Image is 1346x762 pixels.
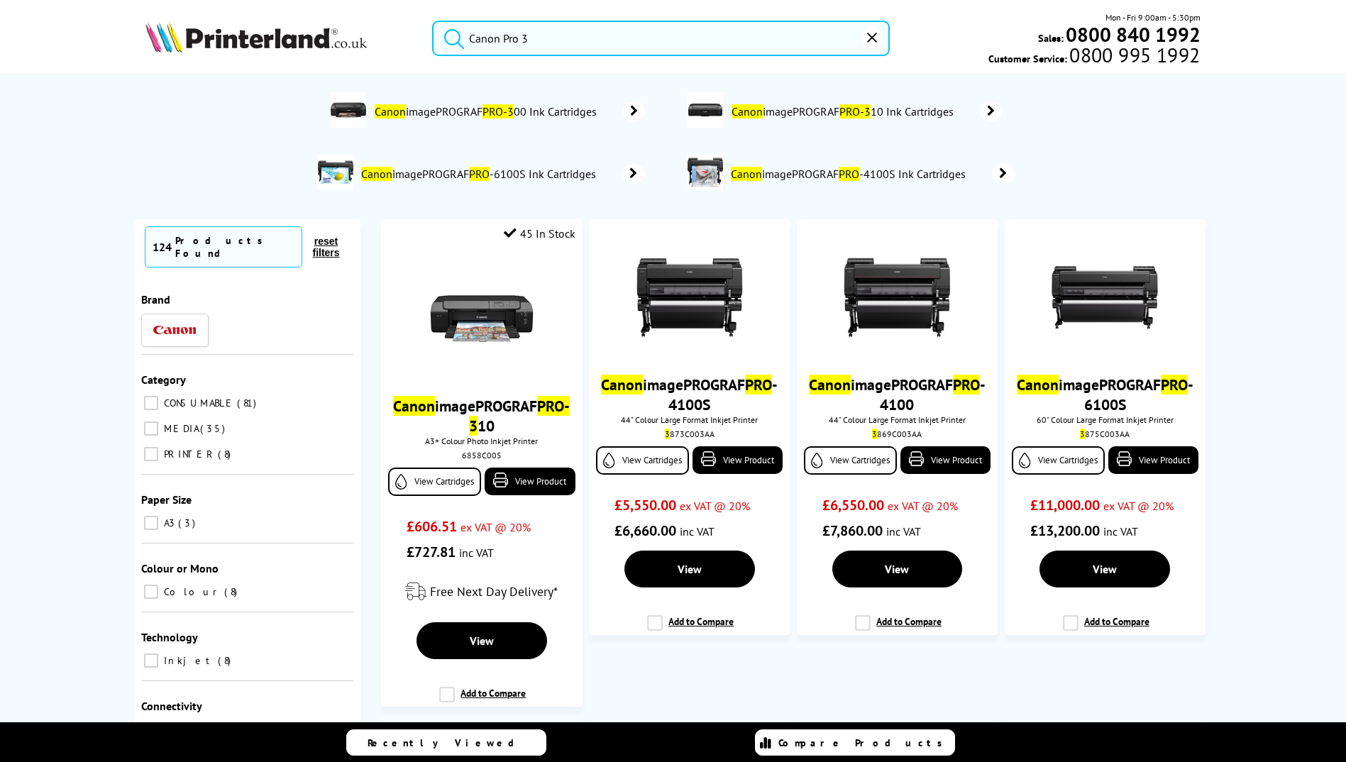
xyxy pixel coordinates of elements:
[730,155,1015,193] a: CanonimagePROGRAFPRO-4100S Ink Cartridges
[1030,496,1100,514] span: £11,000.00
[141,699,202,713] span: Connectivity
[822,521,883,540] span: £7,860.00
[809,375,851,394] mark: Canon
[1030,521,1100,540] span: £13,200.00
[144,516,158,530] input: A3 3
[809,375,986,414] a: CanonimagePROGRAFPRO-4100
[145,21,367,53] img: Printerland Logo
[141,292,170,307] span: Brand
[237,397,260,409] span: 81
[688,92,723,128] img: canon-imageprograf-pro-310-deptimage.jpg
[144,585,158,599] input: Colour 8
[407,543,456,561] span: £727.81
[392,450,571,460] div: 6858C005
[331,92,366,128] img: 4278C008AA-conspage.jpg
[141,492,192,507] span: Paper Size
[393,396,570,436] a: CanonimagePROGRAFPRO-310
[175,234,295,260] div: Products Found
[804,414,991,425] span: 44" Colour Large Format Inkjet Printer
[822,496,884,514] span: £6,550.00
[485,468,575,495] a: View Product
[1063,615,1149,642] label: Add to Compare
[693,446,783,474] a: View Product
[1066,21,1201,48] b: 0800 840 1992
[1052,244,1158,350] img: Canon-PRO-6100S-Front-Small.jpg
[160,448,216,460] span: PRINTER
[596,446,689,475] a: View Cartridges
[388,436,575,446] span: A3+ Colour Photo Inkjet Printer
[1015,429,1195,439] div: 875C003AA
[144,447,158,461] input: PRINTER 8
[745,375,772,394] mark: PRO
[375,104,406,118] mark: Canon
[636,244,743,350] img: Canon-PRO-4100S-Front-Small.jpg
[832,551,963,587] a: View
[1103,499,1174,513] span: ex VAT @ 20%
[160,654,216,667] span: Inkjet
[804,446,897,475] a: View Cartridges
[601,375,778,414] a: CanonimagePROGRAFPRO-4100S
[1067,48,1200,62] span: 0800 995 1992
[200,422,228,435] span: 35
[144,653,158,668] input: Inkjet 8
[1039,551,1170,587] a: View
[614,496,676,514] span: £5,550.00
[153,240,172,254] span: 124
[360,167,602,181] span: imagePROGRAF -6100S Ink Cartridges
[988,48,1200,65] span: Customer Service:
[429,265,535,372] img: canon-imageprograf-pro-310-front-print-small.jpg
[1161,375,1188,394] mark: PRO
[953,375,980,394] mark: PRO
[1064,28,1201,41] a: 0800 840 1992
[373,104,602,118] span: imagePROGRAF 00 Ink Cartridges
[678,562,702,576] span: View
[373,92,645,131] a: CanonimagePROGRAFPRO-300 Ink Cartridges
[1038,31,1064,45] span: Sales:
[596,414,783,425] span: 44" Colour Large Format Inkjet Printer
[160,422,199,435] span: MEDIA
[730,167,971,181] span: imagePROGRAF -4100S Ink Cartridges
[885,562,909,576] span: View
[318,155,353,190] img: Canon-PRO6100S-COnspage.jpg
[302,235,349,259] button: reset filters
[160,397,236,409] span: CONSUMABLE
[470,634,494,648] span: View
[141,372,186,387] span: Category
[680,524,715,539] span: inc VAT
[730,104,959,118] span: imagePROGRAF 10 Ink Cartridges
[388,468,481,496] a: View Cartridges
[393,396,435,416] mark: Canon
[430,583,558,600] span: Free Next Day Delivery*
[218,654,234,667] span: 8
[459,546,494,560] span: inc VAT
[844,244,950,350] img: Canon-PRO-4100-Front-Small.jpg
[1012,414,1198,425] span: 60" Colour Large Format Inkjet Printer
[1080,429,1085,439] mark: 3
[469,396,570,436] mark: PRO-3
[469,167,490,181] mark: PRO
[224,585,241,598] span: 8
[886,524,921,539] span: inc VAT
[160,585,223,598] span: Colour
[1012,446,1105,475] a: View Cartridges
[900,446,991,474] a: View Product
[647,615,734,642] label: Add to Compare
[368,736,529,749] span: Recently Viewed
[153,326,196,335] img: Canon
[141,630,198,644] span: Technology
[807,429,987,439] div: 869C003AA
[1093,562,1117,576] span: View
[614,521,676,540] span: £6,660.00
[504,226,575,241] div: 45 In Stock
[361,167,392,181] mark: Canon
[1105,11,1201,24] span: Mon - Fri 9:00am - 5:30pm
[460,520,531,534] span: ex VAT @ 20%
[144,396,158,410] input: CONSUMABLE 81
[141,561,219,575] span: Colour or Mono
[388,572,575,612] div: modal_delivery
[665,429,670,439] mark: 3
[439,687,526,714] label: Add to Compare
[730,92,1002,131] a: CanonimagePROGRAFPRO-310 Ink Cartridges
[839,104,871,118] mark: PRO-3
[144,421,158,436] input: MEDIA 35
